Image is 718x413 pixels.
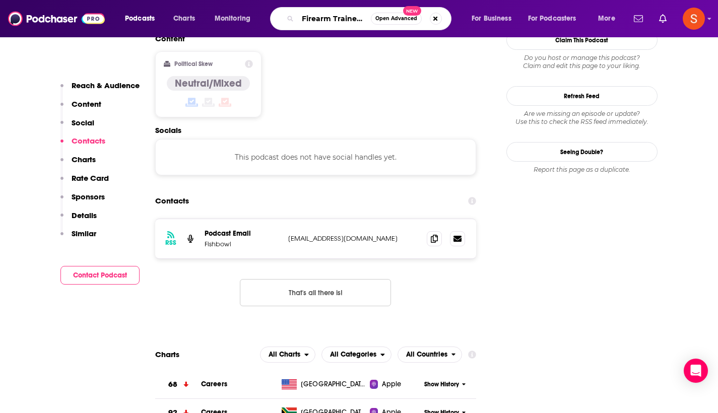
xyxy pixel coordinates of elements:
h2: Charts [155,350,179,359]
p: Reach & Audience [72,81,140,90]
p: Details [72,211,97,220]
button: Show History [421,380,469,389]
span: More [598,12,615,26]
p: Similar [72,229,96,238]
button: Open AdvancedNew [371,13,422,25]
p: Content [72,99,101,109]
span: All Categories [330,351,376,358]
a: Charts [167,11,201,27]
div: Claim and edit this page to your liking. [506,54,658,70]
h2: Categories [321,347,391,363]
img: Podchaser - Follow, Share and Rate Podcasts [8,9,105,28]
p: Rate Card [72,173,109,183]
img: User Profile [683,8,705,30]
span: Show History [424,380,459,389]
h2: Content [155,34,469,43]
p: [EMAIL_ADDRESS][DOMAIN_NAME] [288,234,419,243]
button: Sponsors [60,192,105,211]
a: Careers [201,380,227,388]
div: Report this page as a duplicate. [506,166,658,174]
h2: Political Skew [174,60,213,67]
button: Contact Podcast [60,266,140,285]
span: Monitoring [215,12,250,26]
span: Open Advanced [375,16,417,21]
span: Do you host or manage this podcast? [506,54,658,62]
div: Search podcasts, credits, & more... [280,7,461,30]
span: United States [301,379,366,389]
div: This podcast does not have social handles yet. [155,139,477,175]
p: Social [72,118,94,127]
button: Rate Card [60,173,109,192]
span: For Podcasters [528,12,576,26]
span: For Business [472,12,511,26]
button: open menu [260,347,315,363]
button: open menu [521,11,591,27]
span: Logged in as sadie76317 [683,8,705,30]
a: Show notifications dropdown [655,10,671,27]
button: open menu [208,11,264,27]
input: Search podcasts, credits, & more... [298,11,371,27]
p: Sponsors [72,192,105,201]
button: open menu [118,11,168,27]
a: 68 [155,371,201,398]
button: Reach & Audience [60,81,140,99]
a: [GEOGRAPHIC_DATA] [278,379,370,389]
button: open menu [398,347,463,363]
button: Content [60,99,101,118]
h3: 68 [168,379,177,390]
button: Contacts [60,136,105,155]
h2: Socials [155,125,477,135]
button: open menu [465,11,524,27]
p: Contacts [72,136,105,146]
p: Fishbowl [205,240,280,248]
span: Charts [173,12,195,26]
span: All Charts [269,351,300,358]
button: Charts [60,155,96,173]
a: Apple [370,379,421,389]
h2: Platforms [260,347,315,363]
button: open menu [591,11,628,27]
a: Seeing Double? [506,142,658,162]
h2: Countries [398,347,463,363]
div: Are we missing an episode or update? Use this to check the RSS feed immediately. [506,110,658,126]
button: Details [60,211,97,229]
h3: RSS [165,239,176,247]
button: Social [60,118,94,136]
span: Apple [382,379,401,389]
div: Open Intercom Messenger [684,359,708,383]
p: Podcast Email [205,229,280,238]
button: Show profile menu [683,8,705,30]
button: Similar [60,229,96,247]
h4: Neutral/Mixed [175,77,242,90]
button: Refresh Feed [506,86,658,106]
button: Claim This Podcast [506,30,658,50]
a: Show notifications dropdown [630,10,647,27]
p: Charts [72,155,96,164]
span: New [403,6,421,16]
span: Podcasts [125,12,155,26]
button: open menu [321,347,391,363]
span: All Countries [406,351,447,358]
h2: Contacts [155,191,189,211]
button: Nothing here. [240,279,391,306]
